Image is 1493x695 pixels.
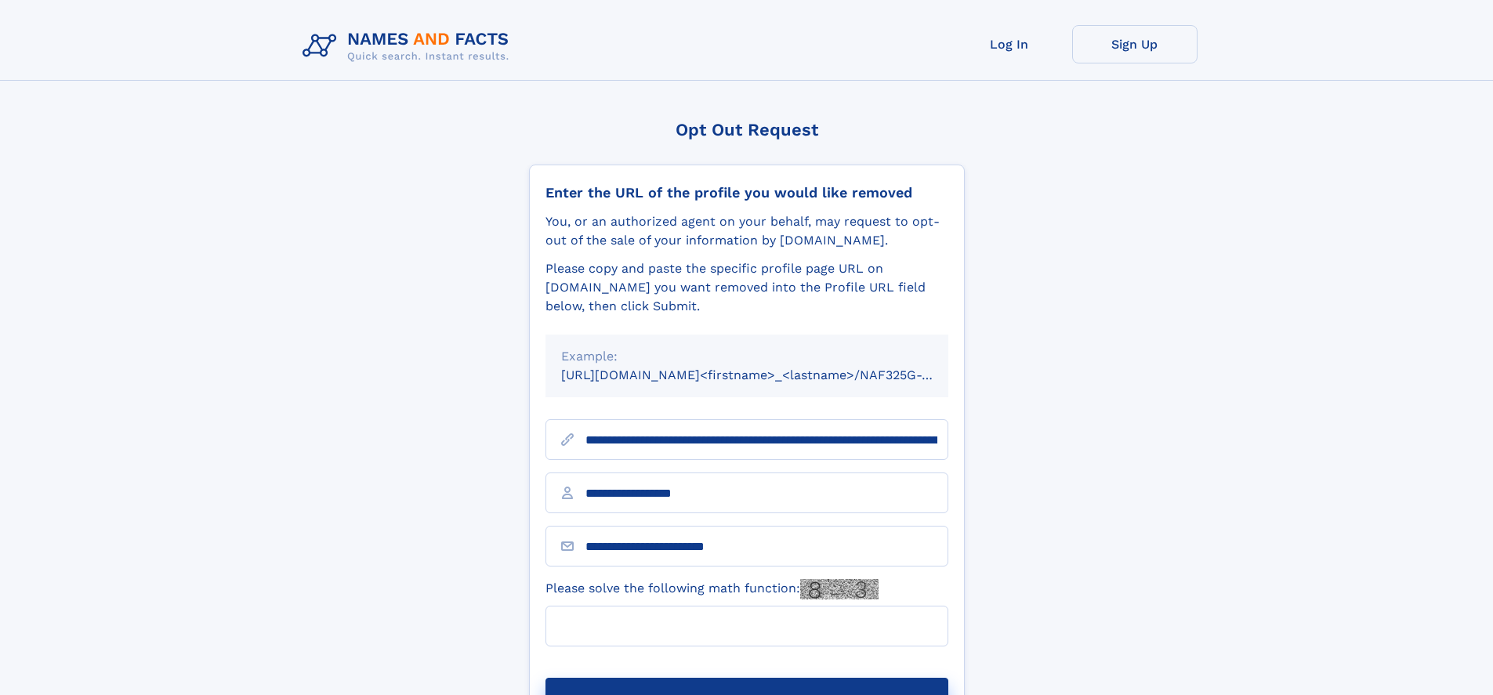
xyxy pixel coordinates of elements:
div: You, or an authorized agent on your behalf, may request to opt-out of the sale of your informatio... [545,212,948,250]
small: [URL][DOMAIN_NAME]<firstname>_<lastname>/NAF325G-xxxxxxxx [561,367,978,382]
div: Example: [561,347,933,366]
a: Log In [947,25,1072,63]
div: Please copy and paste the specific profile page URL on [DOMAIN_NAME] you want removed into the Pr... [545,259,948,316]
label: Please solve the following math function: [545,579,879,599]
a: Sign Up [1072,25,1198,63]
div: Enter the URL of the profile you would like removed [545,184,948,201]
div: Opt Out Request [529,120,965,139]
img: Logo Names and Facts [296,25,522,67]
